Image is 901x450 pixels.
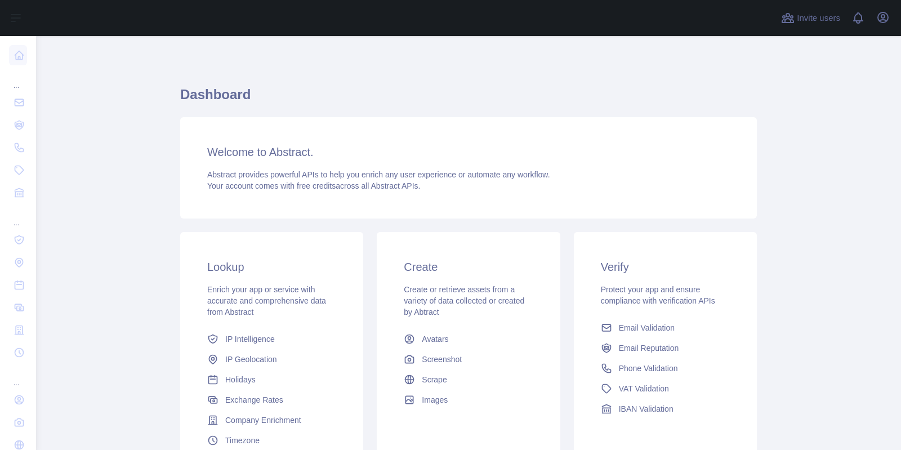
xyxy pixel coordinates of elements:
span: Your account comes with across all Abstract APIs. [207,181,420,190]
a: Email Validation [596,318,734,338]
span: Invite users [797,12,840,25]
h3: Lookup [207,259,336,275]
span: Abstract provides powerful APIs to help you enrich any user experience or automate any workflow. [207,170,550,179]
span: Enrich your app or service with accurate and comprehensive data from Abstract [207,285,326,317]
a: Exchange Rates [203,390,341,410]
span: Exchange Rates [225,394,283,406]
div: ... [9,205,27,228]
span: Timezone [225,435,260,446]
span: Images [422,394,448,406]
a: IBAN Validation [596,399,734,419]
h1: Dashboard [180,86,757,113]
a: Scrape [399,369,537,390]
a: Avatars [399,329,537,349]
span: IBAN Validation [619,403,673,415]
span: Email Validation [619,322,675,333]
a: Holidays [203,369,341,390]
span: Holidays [225,374,256,385]
span: Phone Validation [619,363,678,374]
span: VAT Validation [619,383,669,394]
a: IP Geolocation [203,349,341,369]
a: Screenshot [399,349,537,369]
span: Company Enrichment [225,415,301,426]
span: IP Geolocation [225,354,277,365]
h3: Welcome to Abstract. [207,144,730,160]
div: ... [9,68,27,90]
a: Company Enrichment [203,410,341,430]
span: Protect your app and ensure compliance with verification APIs [601,285,715,305]
div: ... [9,365,27,387]
span: Avatars [422,333,448,345]
a: IP Intelligence [203,329,341,349]
h3: Verify [601,259,730,275]
a: VAT Validation [596,378,734,399]
a: Email Reputation [596,338,734,358]
span: Screenshot [422,354,462,365]
span: Scrape [422,374,447,385]
a: Phone Validation [596,358,734,378]
span: IP Intelligence [225,333,275,345]
button: Invite users [779,9,842,27]
span: free credits [297,181,336,190]
a: Images [399,390,537,410]
span: Email Reputation [619,342,679,354]
h3: Create [404,259,533,275]
span: Create or retrieve assets from a variety of data collected or created by Abtract [404,285,524,317]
